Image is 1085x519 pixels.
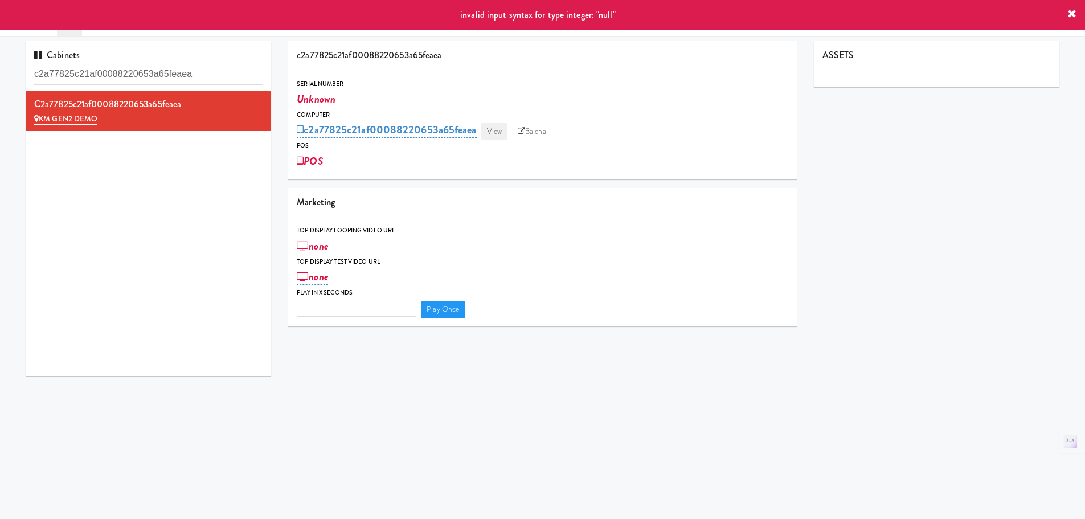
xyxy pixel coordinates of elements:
a: View [481,123,507,140]
div: Play in X seconds [297,287,788,299]
a: KM GEN2 DEMO [34,113,97,125]
a: Play Once [421,301,465,318]
li: c2a77825c21af00088220653a65feaea KM GEN2 DEMO [26,91,271,131]
span: ASSETS [822,48,854,62]
span: Cabinets [34,48,80,62]
div: Serial Number [297,79,788,90]
span: invalid input syntax for type integer: "null" [460,8,616,21]
a: POS [297,153,322,169]
div: Top Display Looping Video Url [297,225,788,236]
div: POS [297,140,788,152]
div: Top Display Test Video Url [297,256,788,268]
input: Search cabinets [34,64,263,85]
span: Marketing [297,195,335,209]
div: c2a77825c21af00088220653a65feaea [34,96,263,113]
a: Unknown [297,91,335,107]
a: none [297,269,328,285]
a: c2a77825c21af00088220653a65feaea [297,122,476,138]
a: Balena [512,123,552,140]
div: c2a77825c21af00088220653a65feaea [288,41,797,70]
a: none [297,238,328,254]
div: Computer [297,109,788,121]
